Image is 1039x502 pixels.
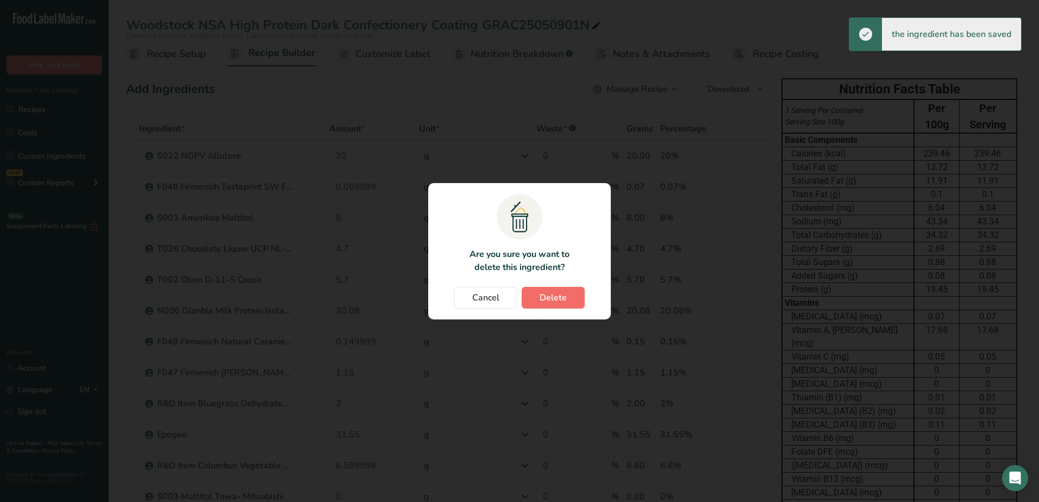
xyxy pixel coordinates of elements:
div: Open Intercom Messenger [1002,465,1028,491]
span: Delete [540,291,567,304]
p: Are you sure you want to delete this ingredient? [463,248,575,274]
button: Cancel [454,287,517,309]
button: Delete [522,287,585,309]
span: Cancel [472,291,499,304]
div: the ingredient has been saved [882,18,1021,51]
